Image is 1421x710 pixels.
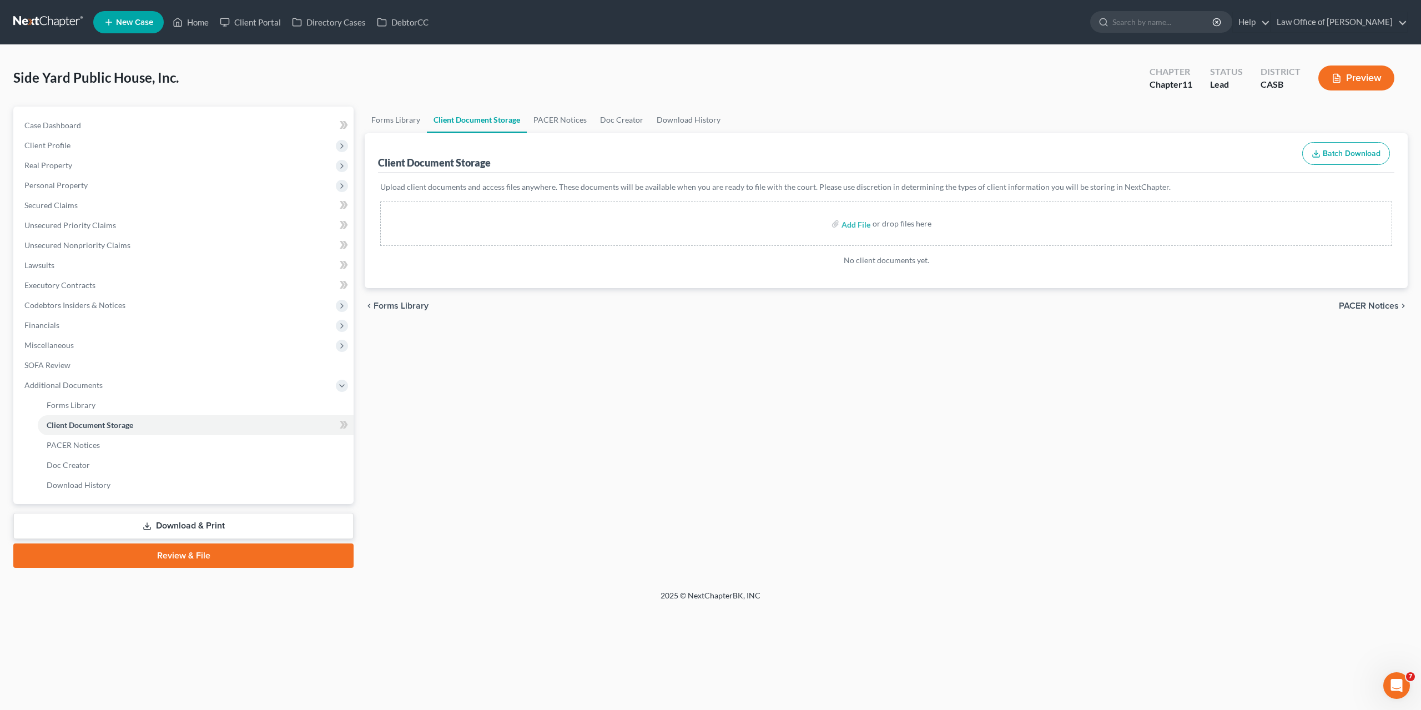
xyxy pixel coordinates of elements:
a: Client Document Storage [427,107,527,133]
button: PACER Notices chevron_right [1339,301,1408,310]
span: Secured Claims [24,200,78,210]
a: Case Dashboard [16,115,354,135]
span: Executory Contracts [24,280,95,290]
div: 2025 © NextChapterBK, INC [394,590,1027,610]
a: Forms Library [38,395,354,415]
a: Directory Cases [286,12,371,32]
a: Download & Print [13,513,354,539]
a: Secured Claims [16,195,354,215]
span: Unsecured Nonpriority Claims [24,240,130,250]
a: Lawsuits [16,255,354,275]
span: Download History [47,480,110,490]
div: Lead [1210,78,1243,91]
a: Download History [650,107,727,133]
a: Doc Creator [593,107,650,133]
p: No client documents yet. [380,255,1392,266]
span: Forms Library [374,301,429,310]
span: Side Yard Public House, Inc. [13,69,179,85]
span: 7 [1406,672,1415,681]
a: Help [1233,12,1270,32]
a: Forms Library [365,107,427,133]
div: Status [1210,66,1243,78]
button: chevron_left Forms Library [365,301,429,310]
div: Chapter [1150,78,1192,91]
div: CASB [1261,78,1301,91]
span: PACER Notices [47,440,100,450]
input: Search by name... [1112,12,1214,32]
a: Executory Contracts [16,275,354,295]
p: Upload client documents and access files anywhere. These documents will be available when you are... [380,182,1392,193]
span: 11 [1182,79,1192,89]
span: Real Property [24,160,72,170]
span: Lawsuits [24,260,54,270]
iframe: Intercom live chat [1383,672,1410,699]
span: Unsecured Priority Claims [24,220,116,230]
a: Law Office of [PERSON_NAME] [1271,12,1407,32]
span: PACER Notices [1339,301,1399,310]
span: Additional Documents [24,380,103,390]
div: Client Document Storage [378,156,491,169]
a: PACER Notices [527,107,593,133]
span: Client Profile [24,140,70,150]
span: Forms Library [47,400,95,410]
span: Doc Creator [47,460,90,470]
i: chevron_left [365,301,374,310]
span: Miscellaneous [24,340,74,350]
a: Doc Creator [38,455,354,475]
a: PACER Notices [38,435,354,455]
a: Unsecured Nonpriority Claims [16,235,354,255]
a: Client Portal [214,12,286,32]
span: Batch Download [1323,149,1380,158]
span: Client Document Storage [47,420,133,430]
span: Codebtors Insiders & Notices [24,300,125,310]
div: District [1261,66,1301,78]
a: Review & File [13,543,354,568]
i: chevron_right [1399,301,1408,310]
a: SOFA Review [16,355,354,375]
div: or drop files here [873,218,931,229]
span: Case Dashboard [24,120,81,130]
a: Download History [38,475,354,495]
span: Financials [24,320,59,330]
a: Home [167,12,214,32]
button: Batch Download [1302,142,1390,165]
span: Personal Property [24,180,88,190]
a: DebtorCC [371,12,434,32]
a: Client Document Storage [38,415,354,435]
button: Preview [1318,66,1394,90]
span: New Case [116,18,153,27]
span: SOFA Review [24,360,70,370]
a: Unsecured Priority Claims [16,215,354,235]
div: Chapter [1150,66,1192,78]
